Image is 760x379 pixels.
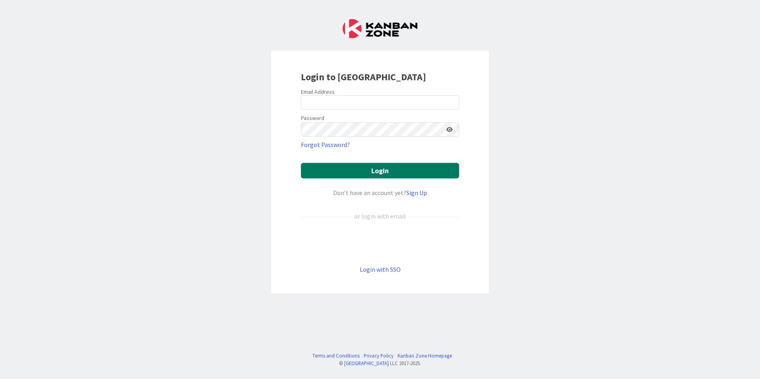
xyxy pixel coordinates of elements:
[343,19,417,38] img: Kanban Zone
[406,189,427,197] a: Sign Up
[352,211,408,221] div: or login with email
[308,360,452,367] div: © LLC 2017- 2025 .
[297,234,463,251] iframe: Sign in with Google Button
[344,360,389,366] a: [GEOGRAPHIC_DATA]
[301,71,426,83] b: Login to [GEOGRAPHIC_DATA]
[301,140,350,149] a: Forgot Password?
[397,352,452,360] a: Kanban Zone Homepage
[301,88,335,95] label: Email Address
[360,265,401,273] a: Login with SSO
[312,352,360,360] a: Terms and Conditions
[301,163,459,178] button: Login
[301,188,459,197] div: Don’t have an account yet?
[364,352,394,360] a: Privacy Policy
[301,114,324,122] label: Password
